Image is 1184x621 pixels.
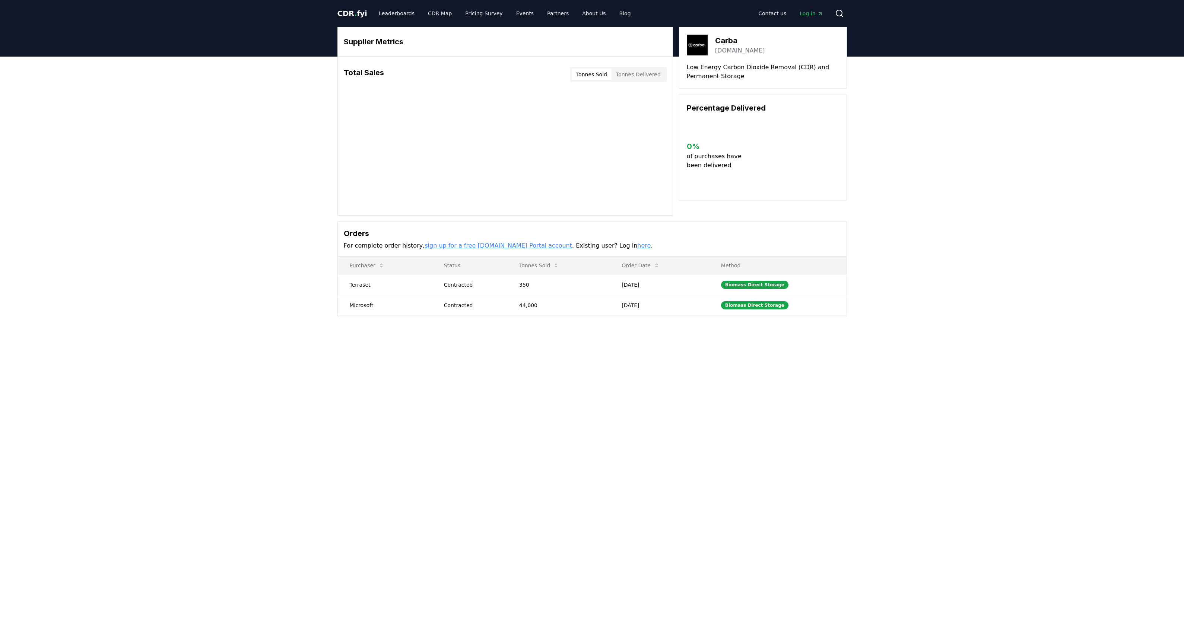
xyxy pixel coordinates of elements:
h3: Supplier Metrics [344,36,667,47]
a: About Us [576,7,612,20]
a: Log in [794,7,829,20]
nav: Main [373,7,637,20]
p: Low Energy Carbon Dioxide Removal (CDR) and Permanent Storage [687,63,839,81]
a: Partners [541,7,575,20]
p: For complete order history, . Existing user? Log in . [344,241,841,250]
a: Pricing Survey [459,7,508,20]
button: Order Date [616,258,666,273]
h3: Percentage Delivered [687,102,839,114]
td: [DATE] [610,274,709,295]
a: [DOMAIN_NAME] [715,46,765,55]
span: Log in [800,10,823,17]
a: CDR Map [422,7,458,20]
a: Blog [613,7,637,20]
nav: Main [752,7,829,20]
p: of purchases have been delivered [687,152,747,170]
button: Tonnes Sold [513,258,565,273]
h3: 0 % [687,141,747,152]
td: Microsoft [338,295,432,315]
p: Method [715,262,841,269]
div: Biomass Direct Storage [721,281,788,289]
h3: Carba [715,35,765,46]
div: Biomass Direct Storage [721,301,788,309]
div: Contracted [444,302,501,309]
td: Terraset [338,274,432,295]
a: Events [510,7,540,20]
h3: Orders [344,228,841,239]
a: sign up for a free [DOMAIN_NAME] Portal account [425,242,572,249]
a: here [637,242,651,249]
p: Status [438,262,501,269]
button: Tonnes Delivered [612,69,665,80]
td: 350 [507,274,610,295]
button: Tonnes Sold [572,69,612,80]
span: . [354,9,357,18]
a: Leaderboards [373,7,420,20]
span: CDR fyi [337,9,367,18]
a: Contact us [752,7,792,20]
td: 44,000 [507,295,610,315]
div: Contracted [444,281,501,289]
a: CDR.fyi [337,8,367,19]
button: Purchaser [344,258,390,273]
img: Carba-logo [687,35,708,55]
h3: Total Sales [344,67,384,82]
td: [DATE] [610,295,709,315]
